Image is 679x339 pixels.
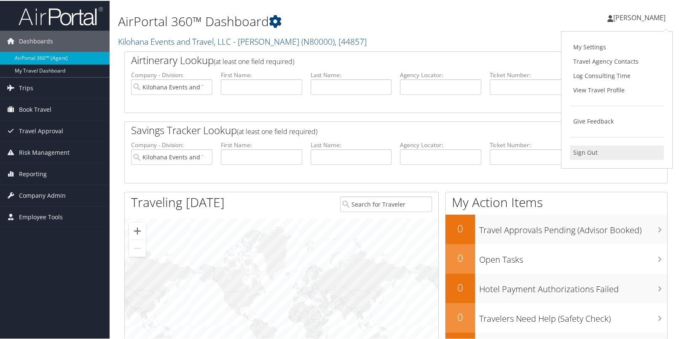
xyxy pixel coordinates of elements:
[214,56,294,65] span: (at least one field required)
[479,278,667,294] h3: Hotel Payment Authorizations Failed
[570,113,664,128] a: Give Feedback
[131,140,212,148] label: Company - Division:
[311,140,392,148] label: Last Name:
[131,148,212,164] input: search accounts
[131,122,616,137] h2: Savings Tracker Lookup
[479,308,667,324] h3: Travelers Need Help (Safety Check)
[340,196,432,211] input: Search for Traveler
[570,145,664,159] a: Sign Out
[19,206,63,227] span: Employee Tools
[479,249,667,265] h3: Open Tasks
[19,98,51,119] span: Book Travel
[118,12,488,30] h1: AirPortal 360™ Dashboard
[118,35,367,46] a: Kilohana Events and Travel, LLC - [PERSON_NAME]
[570,82,664,97] a: View Travel Profile
[570,39,664,54] a: My Settings
[221,70,302,78] label: First Name:
[446,273,667,302] a: 0Hotel Payment Authorizations Failed
[570,68,664,82] a: Log Consulting Time
[446,243,667,273] a: 0Open Tasks
[129,222,146,239] button: Zoom in
[446,214,667,243] a: 0Travel Approvals Pending (Advisor Booked)
[613,12,666,22] span: [PERSON_NAME]
[446,193,667,210] h1: My Action Items
[19,77,33,98] span: Trips
[131,193,225,210] h1: Traveling [DATE]
[237,126,317,135] span: (at least one field required)
[607,4,674,30] a: [PERSON_NAME]
[400,140,481,148] label: Agency Locator:
[400,70,481,78] label: Agency Locator:
[570,54,664,68] a: Travel Agency Contacts
[19,163,47,184] span: Reporting
[19,141,70,162] span: Risk Management
[19,120,63,141] span: Travel Approval
[446,302,667,332] a: 0Travelers Need Help (Safety Check)
[129,239,146,256] button: Zoom out
[479,219,667,235] h3: Travel Approvals Pending (Advisor Booked)
[446,309,475,323] h2: 0
[446,280,475,294] h2: 0
[131,70,212,78] label: Company - Division:
[131,52,616,67] h2: Airtinerary Lookup
[19,184,66,205] span: Company Admin
[490,140,571,148] label: Ticket Number:
[446,221,475,235] h2: 0
[335,35,367,46] span: , [ 44857 ]
[19,30,53,51] span: Dashboards
[301,35,335,46] span: ( N80000 )
[221,140,302,148] label: First Name:
[446,250,475,264] h2: 0
[490,70,571,78] label: Ticket Number:
[19,5,103,25] img: airportal-logo.png
[311,70,392,78] label: Last Name:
